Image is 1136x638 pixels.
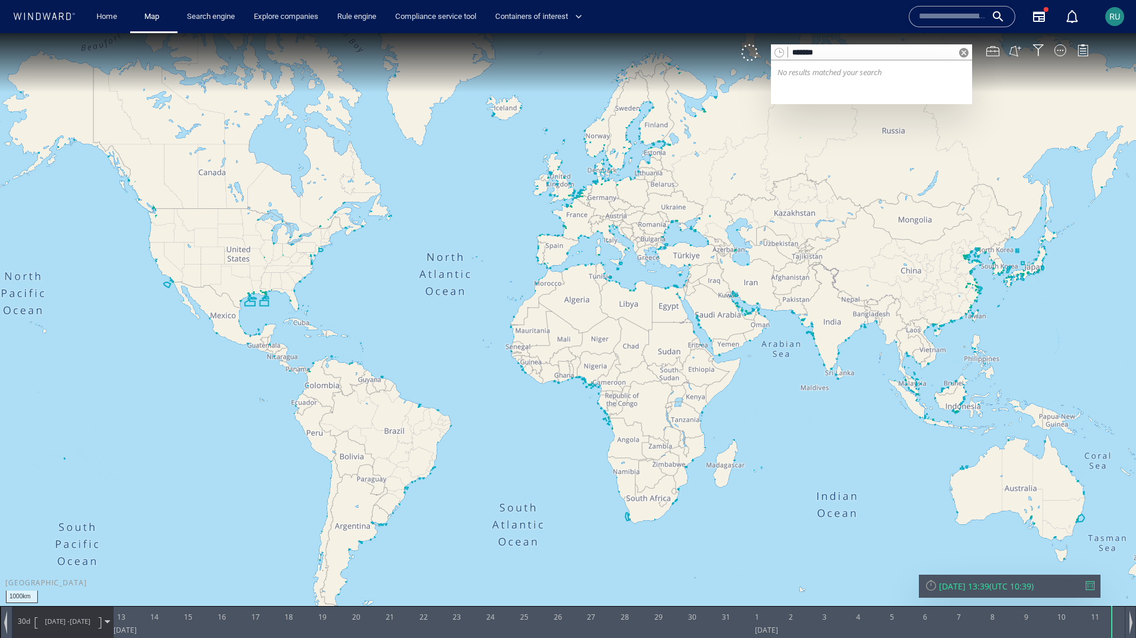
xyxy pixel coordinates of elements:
[992,547,1031,559] span: UTC 10:39
[789,573,793,592] div: 2
[1109,12,1120,21] span: RU
[957,573,961,592] div: 7
[15,583,32,593] span: Path Length
[1065,9,1079,24] div: Notification center
[249,7,323,27] a: Explore companies
[251,573,260,592] div: 17
[925,546,937,558] div: Reset Time
[890,573,894,592] div: 5
[150,573,159,592] div: 14
[755,573,759,592] div: 1
[386,573,394,592] div: 21
[114,592,137,605] div: [DATE]
[419,573,428,592] div: 22
[1077,11,1089,23] div: Legend
[453,573,461,592] div: 23
[182,7,240,27] a: Search engine
[587,573,595,592] div: 27
[88,7,125,27] button: Home
[1031,547,1034,559] span: )
[986,11,999,24] div: Map Tools
[135,7,173,27] button: Map
[755,592,778,605] div: [DATE]
[285,573,293,592] div: 18
[688,573,696,592] div: 30
[140,7,168,27] a: Map
[218,573,226,592] div: 16
[390,7,481,27] a: Compliance service tool
[1086,585,1127,629] iframe: Chat
[1111,573,1124,605] div: Time: Thu Sep 11 2025 13:39:21 GMT+0300 (Israel Daylight Time)
[741,11,758,28] div: Click to show unselected vessels
[45,584,70,592] span: [DATE] -
[989,547,992,559] span: (
[486,573,495,592] div: 24
[1024,573,1028,592] div: 9
[1054,11,1066,23] div: Map Display
[1111,573,1111,605] div: Current time: Thu Sep 11 2025 13:39:21 GMT+0300 (Israel Daylight Time)
[1009,11,1022,24] button: Create an AOI.
[925,547,1095,559] div: [DATE] 13:39(UTC 10:39)
[92,7,122,27] a: Home
[318,573,327,592] div: 19
[554,573,562,592] div: 26
[822,573,827,592] div: 3
[490,7,592,27] button: Containers of interest
[856,573,860,592] div: 4
[520,573,528,592] div: 25
[12,573,113,603] div: 30d[DATE] -[DATE]
[5,544,87,555] div: [GEOGRAPHIC_DATA]
[1057,573,1066,592] div: 10
[352,573,360,592] div: 20
[1091,573,1099,592] div: 11
[6,558,38,570] div: 1000km
[771,27,972,71] div: No results matched your search
[923,573,927,592] div: 6
[939,547,989,559] div: [DATE] 13:39
[654,573,663,592] div: 29
[990,573,995,592] div: 8
[70,584,91,592] span: [DATE]
[495,10,582,24] span: Containers of interest
[184,573,192,592] div: 15
[1103,5,1127,28] button: RU
[621,573,629,592] div: 28
[333,7,381,27] a: Rule engine
[1032,11,1044,23] div: Filter
[117,573,125,592] div: 13
[722,573,730,592] div: 31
